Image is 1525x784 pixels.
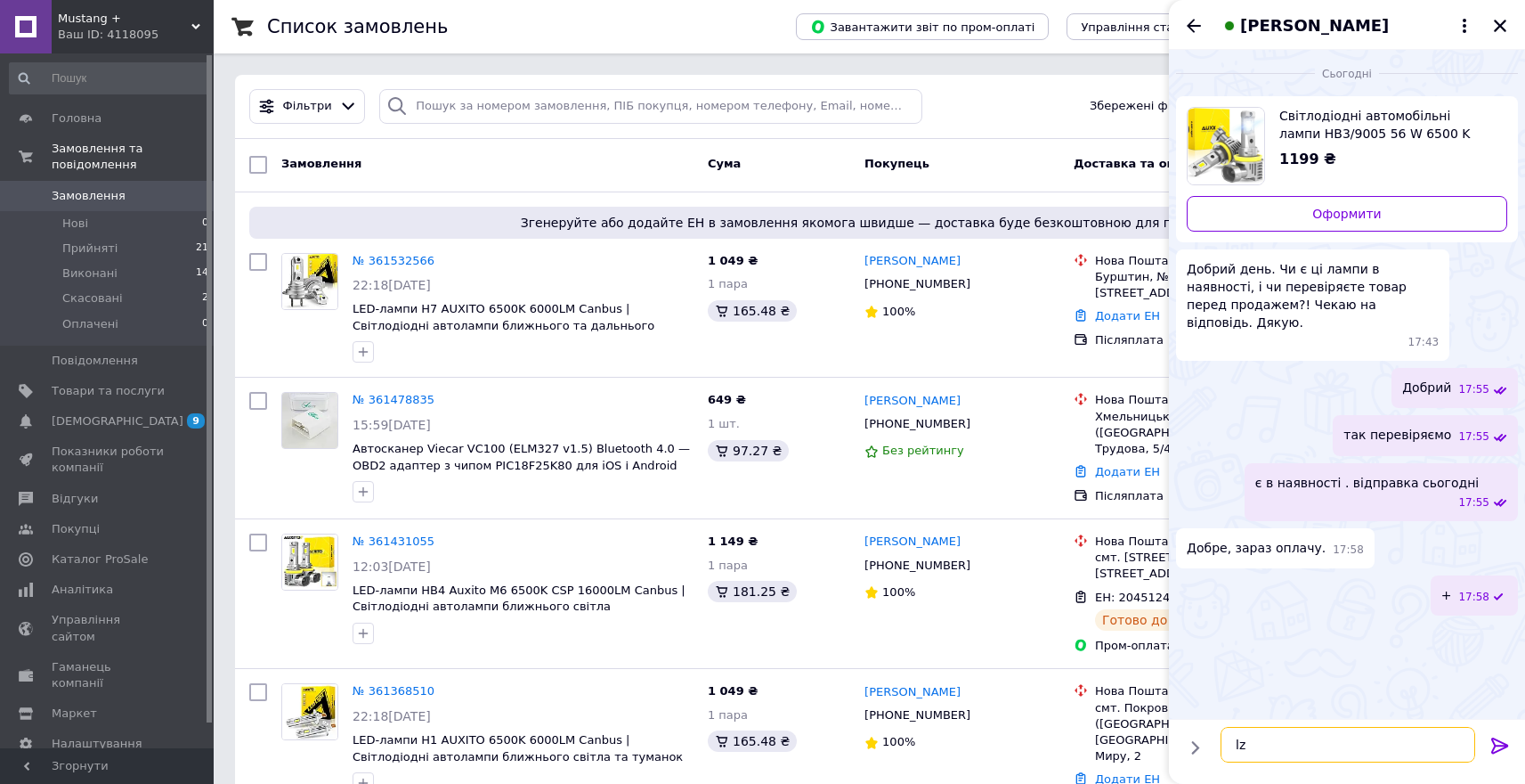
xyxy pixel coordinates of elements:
[708,708,748,722] span: 1 пара
[281,392,338,449] a: Фото товару
[281,683,338,740] a: Фото товару
[52,736,142,752] span: Налаштування
[708,684,758,698] span: 1 049 ₴
[882,444,964,457] span: Без рейтингу
[62,290,123,306] span: Скасовані
[708,731,797,752] div: 165.48 ₴
[861,273,974,296] div: [PHONE_NUMBER]
[1458,495,1489,510] span: 17:55 12.09.2025
[52,521,100,537] span: Покупці
[353,684,434,698] a: № 361368510
[267,16,448,37] h1: Список замовлень
[1183,15,1205,37] button: Назад
[52,413,183,429] span: [DEMOGRAPHIC_DATA]
[1095,488,1310,504] div: Післяплата
[1187,196,1507,232] a: Оформити
[281,253,338,310] a: Фото товару
[58,11,191,27] span: Mustang +
[1458,429,1489,445] span: 17:55 12.09.2025
[58,27,214,43] div: Ваш ID: 4118095
[882,735,915,748] span: 100%
[52,612,165,644] span: Управління сайтом
[52,491,98,507] span: Відгуки
[1095,534,1310,550] div: Нова Пошта
[882,305,915,318] span: 100%
[864,534,961,551] a: [PERSON_NAME]
[353,254,434,267] a: № 361532566
[708,440,789,461] div: 97.27 ₴
[281,157,361,170] span: Замовлення
[353,278,431,292] span: 22:18[DATE]
[256,214,1482,232] span: Згенеруйте або додайте ЕН в замовлення якомога швидше — доставка буде безкоштовною для покупця
[52,110,101,127] span: Головна
[1095,683,1310,699] div: Нова Пошта
[9,62,210,94] input: Пошук
[708,559,748,572] span: 1 пара
[1402,379,1451,397] span: Добрий
[52,188,126,204] span: Замовлення
[353,302,654,348] a: LED-лампи H7 AUXITO 6500K 6000LM Canbus | Світлодіодні автолампи ближнього та дальнього світла
[62,265,118,282] span: Виконані
[1408,335,1440,350] span: 17:43 12.09.2025
[1333,543,1364,558] span: 17:58 12.09.2025
[1183,736,1206,759] button: Показати кнопки
[1240,14,1389,37] span: [PERSON_NAME]
[1067,13,1231,40] button: Управління статусами
[62,216,88,232] span: Нові
[708,277,748,290] span: 1 пара
[1188,108,1264,184] img: 6788513458_w640_h640_svetodiodnye-avtomobilnye-lampy.jpg
[708,417,740,430] span: 1 шт.
[353,709,431,723] span: 22:18[DATE]
[1255,474,1479,492] span: є в наявності . відправка сьогодні
[796,13,1049,40] button: Завантажити звіт по пром-оплаті
[52,582,113,598] span: Аналітика
[283,98,332,115] span: Фільтри
[196,265,208,282] span: 14
[353,442,690,472] a: Автосканер Viecar VC100 (ELM327 v1.5) Bluetooth 4.0 — OBD2 адаптер з чипом PIC18F25K80 для iOS і ...
[187,413,205,429] span: 9
[1489,15,1511,37] button: Закрити
[864,157,929,170] span: Покупець
[1095,609,1221,631] div: Готово до видачі
[861,412,974,436] div: [PHONE_NUMBER]
[62,241,118,257] span: Прийняті
[202,216,208,232] span: 0
[1095,269,1310,301] div: Бурштин, №1: вул. [PERSON_NAME][STREET_ADDRESS]
[202,290,208,306] span: 2
[52,444,165,476] span: Показники роботи компанії
[1095,465,1160,478] a: Додати ЕН
[1279,107,1493,143] span: Світлодіодні автомобільні лампи HB3/9005 56 W 6500 K 16000 LM CSP для протитуманних фар і дальньо...
[1221,727,1475,763] textarea: lzr
[1081,20,1217,34] span: Управління статусами
[1095,253,1310,269] div: Нова Пошта
[1095,550,1310,582] div: смт. [STREET_ADDRESS]: вул. [STREET_ADDRESS]
[353,733,683,764] a: LED-лампи H1 AUXITO 6500K 6000LM Canbus | Світлодіодні автолампи ближнього світла та туманок
[1074,157,1205,170] span: Доставка та оплата
[353,559,431,574] span: 12:03[DATE]
[1095,309,1160,323] a: Додати ЕН
[281,534,338,591] a: Фото товару
[708,393,746,406] span: 649 ₴
[1343,426,1451,445] span: так перевіряємо
[1095,591,1221,604] span: ЕН: 20451246289387
[282,254,337,309] img: Фото товару
[1095,409,1310,458] div: Хмельницький ([GEOGRAPHIC_DATA].), №1: вул. Трудова, 5/4 (за заправкою Shell)
[1219,14,1475,37] button: [PERSON_NAME]
[1315,67,1379,82] span: Сьогодні
[1095,332,1310,348] div: Післяплата
[52,551,148,568] span: Каталог ProSale
[708,535,758,548] span: 1 149 ₴
[810,19,1034,35] span: Завантажити звіт по пром-оплаті
[282,393,337,448] img: Фото товару
[52,353,138,369] span: Повідомлення
[202,316,208,332] span: 0
[353,584,685,614] a: LED-лампи HB4 Auxito M6 6500K CSP 16000LM Canbus | Світлодіодні автолампи ближнього світла
[864,253,961,270] a: [PERSON_NAME]
[1187,107,1507,185] a: Переглянути товар
[52,706,97,722] span: Маркет
[708,157,741,170] span: Cума
[1095,392,1310,408] div: Нова Пошта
